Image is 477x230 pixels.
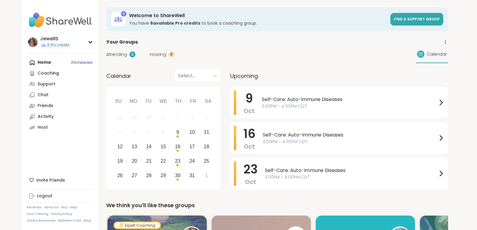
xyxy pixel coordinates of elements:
span: Self-Care: Auto-Immune Diseases [262,96,437,103]
h3: You have to book a coaching group. [129,20,387,26]
div: 28 [117,114,123,122]
span: Your Groups [106,38,138,46]
div: Not available Saturday, October 4th, 2025 [200,112,213,124]
div: Choose Wednesday, October 15th, 2025 [157,140,170,153]
div: Support [38,81,55,87]
div: 30 [175,171,181,179]
div: 12 [117,143,123,151]
span: Upcoming [230,72,258,80]
div: Activity [38,114,54,120]
span: Self-Care: Auto-Immune Diseases [265,167,437,174]
div: Not available Tuesday, September 30th, 2025 [142,112,155,124]
div: 20 [132,157,137,165]
div: Choose Saturday, October 25th, 2025 [200,155,213,167]
img: ShareWell Nav Logo [27,10,94,31]
a: Friends [27,100,94,111]
div: 22 [161,157,166,165]
span: Calendar [106,72,131,80]
div: Choose Thursday, October 23rd, 2025 [171,155,184,167]
div: We think you'll like these groups [106,201,448,210]
a: Logout [27,191,94,201]
div: 10 [189,128,195,136]
div: Su [112,95,125,108]
div: 17 [189,143,195,151]
div: Host [38,124,48,130]
span: Oct [245,178,256,186]
div: Chat [38,92,48,98]
div: Choose Tuesday, October 14th, 2025 [142,140,155,153]
div: Friends [38,103,53,109]
div: Not available Monday, September 29th, 2025 [128,112,141,124]
div: 28 [146,171,152,179]
a: Support [27,79,94,90]
div: Choose Wednesday, October 22nd, 2025 [157,155,170,167]
div: 13 [132,143,137,151]
div: Invite Friends [27,175,94,186]
span: 16 [243,125,256,142]
div: Choose Friday, October 24th, 2025 [186,155,199,167]
div: Coaching [38,70,59,76]
div: 29 [132,114,137,122]
h3: Welcome to ShareWell [129,12,387,19]
div: 9 [176,128,179,136]
a: Find a support group [390,13,443,26]
span: 3:00PM - 4:00PM CDT [262,103,437,109]
div: Logout [37,193,52,199]
a: Safety Policy [51,212,72,216]
div: Choose Monday, October 20th, 2025 [128,155,141,167]
div: Sa [201,95,215,108]
div: 8 [169,51,175,57]
div: Not available Tuesday, October 7th, 2025 [142,126,155,139]
div: Expert Coaching [114,222,160,228]
div: 29 [161,171,166,179]
a: Chat [27,90,94,100]
div: 0 [129,51,135,57]
div: 24 [189,157,195,165]
a: Host [27,122,94,133]
div: 4 [205,114,208,122]
span: Oct [243,107,255,115]
div: 8 [162,128,165,136]
div: 19 [117,157,123,165]
span: 9 [245,90,253,107]
div: 16 [175,143,181,151]
span: Oct [244,142,255,151]
span: 3:00PM - 4:00PM CDT [265,174,437,180]
span: Hosting [150,51,166,58]
div: Choose Tuesday, October 28th, 2025 [142,169,155,182]
div: 5 [119,128,121,136]
a: FAQ [61,205,67,210]
a: Safety Resources [27,219,56,223]
span: 6 Pro credits [47,43,70,48]
div: Not available Sunday, September 28th, 2025 [114,112,127,124]
div: Choose Thursday, October 30th, 2025 [171,169,184,182]
div: Mo [127,95,140,108]
div: 1 [162,114,165,122]
div: Not available Monday, October 6th, 2025 [128,126,141,139]
div: 2 [176,114,179,122]
img: JewellS [28,37,38,47]
div: Tu [142,95,155,108]
span: 3:00PM - 4:00PM CDT [263,139,437,145]
div: JewellS [40,35,71,42]
div: Th [172,95,185,108]
div: 30 [146,114,152,122]
div: Choose Friday, October 31st, 2025 [186,169,199,182]
div: Choose Sunday, October 26th, 2025 [114,169,127,182]
span: Self-Care: Auto-Immune Diseases [263,131,437,139]
a: Redeem Code [58,219,81,223]
div: 21 [146,157,152,165]
span: Calendar [427,51,447,57]
a: About Us [44,205,59,210]
div: 18 [204,143,209,151]
span: Attending [106,51,127,58]
div: 27 [132,171,137,179]
div: Choose Monday, October 13th, 2025 [128,140,141,153]
div: Choose Friday, October 10th, 2025 [186,126,199,139]
div: 7 [147,128,150,136]
div: Choose Thursday, October 16th, 2025 [171,140,184,153]
div: 14 [146,143,152,151]
div: Choose Sunday, October 12th, 2025 [114,140,127,153]
a: Coaching [27,68,94,79]
div: 23 [175,157,181,165]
